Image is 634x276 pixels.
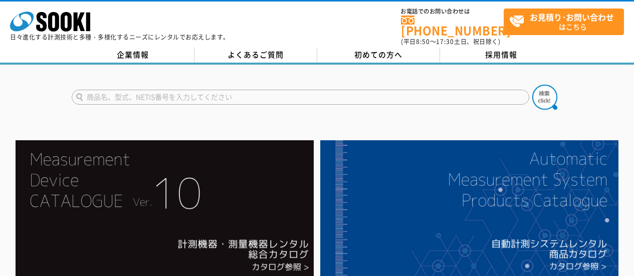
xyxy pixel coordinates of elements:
[504,9,624,35] a: お見積り･お問い合わせはこちら
[317,48,440,63] a: 初めての方へ
[72,90,529,105] input: 商品名、型式、NETIS番号を入力してください
[10,34,230,40] p: 日々進化する計測技術と多種・多様化するニーズにレンタルでお応えします。
[354,49,402,60] span: 初めての方へ
[440,48,563,63] a: 採用情報
[401,37,500,46] span: (平日 ～ 土日、祝日除く)
[416,37,430,46] span: 8:50
[194,48,317,63] a: よくあるご質問
[532,85,557,110] img: btn_search.png
[509,9,623,34] span: はこちら
[72,48,194,63] a: 企業情報
[436,37,454,46] span: 17:30
[401,16,504,36] a: [PHONE_NUMBER]
[530,11,614,23] strong: お見積り･お問い合わせ
[401,9,504,15] span: お電話でのお問い合わせは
